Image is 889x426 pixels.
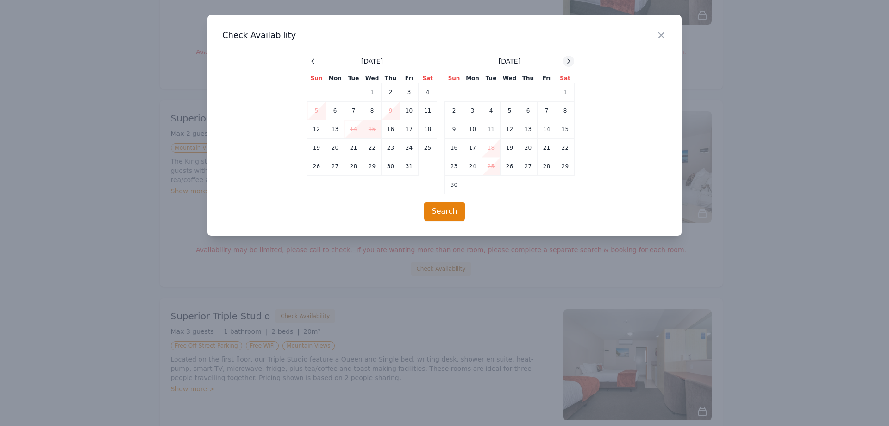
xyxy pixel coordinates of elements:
th: Fri [538,74,556,83]
td: 25 [482,157,501,176]
td: 30 [382,157,400,176]
td: 31 [400,157,419,176]
button: Search [424,202,465,221]
td: 21 [344,139,363,157]
th: Mon [463,74,482,83]
td: 7 [344,102,363,120]
td: 14 [538,120,556,139]
th: Tue [344,74,363,83]
td: 24 [463,157,482,176]
td: 25 [419,139,437,157]
th: Thu [382,74,400,83]
td: 6 [519,102,538,120]
td: 3 [400,83,419,102]
td: 7 [538,102,556,120]
th: Thu [519,74,538,83]
td: 27 [326,157,344,176]
td: 23 [382,139,400,157]
td: 1 [556,83,575,102]
td: 14 [344,120,363,139]
th: Mon [326,74,344,83]
td: 4 [419,83,437,102]
td: 8 [363,102,382,120]
th: Sat [556,74,575,83]
td: 15 [363,120,382,139]
td: 2 [382,83,400,102]
td: 16 [382,120,400,139]
td: 13 [326,120,344,139]
span: [DATE] [361,57,383,66]
td: 20 [326,139,344,157]
td: 19 [307,139,326,157]
td: 28 [538,157,556,176]
td: 17 [400,120,419,139]
td: 27 [519,157,538,176]
th: Sat [419,74,437,83]
td: 21 [538,139,556,157]
td: 13 [519,120,538,139]
td: 18 [482,139,501,157]
td: 16 [445,139,463,157]
th: Tue [482,74,501,83]
span: [DATE] [499,57,520,66]
td: 26 [307,157,326,176]
td: 28 [344,157,363,176]
td: 11 [482,120,501,139]
td: 18 [419,120,437,139]
td: 23 [445,157,463,176]
td: 20 [519,139,538,157]
td: 15 [556,120,575,139]
td: 24 [400,139,419,157]
td: 29 [363,157,382,176]
td: 2 [445,102,463,120]
td: 22 [556,139,575,157]
td: 12 [501,120,519,139]
td: 30 [445,176,463,194]
th: Wed [501,74,519,83]
th: Sun [307,74,326,83]
td: 9 [445,120,463,139]
td: 12 [307,120,326,139]
td: 29 [556,157,575,176]
td: 10 [463,120,482,139]
td: 9 [382,102,400,120]
td: 4 [482,102,501,120]
td: 11 [419,102,437,120]
td: 5 [307,102,326,120]
th: Fri [400,74,419,83]
th: Sun [445,74,463,83]
td: 6 [326,102,344,120]
td: 17 [463,139,482,157]
td: 3 [463,102,482,120]
th: Wed [363,74,382,83]
td: 8 [556,102,575,120]
td: 19 [501,139,519,157]
td: 22 [363,139,382,157]
h3: Check Availability [222,30,667,41]
td: 1 [363,83,382,102]
td: 26 [501,157,519,176]
td: 5 [501,102,519,120]
td: 10 [400,102,419,120]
